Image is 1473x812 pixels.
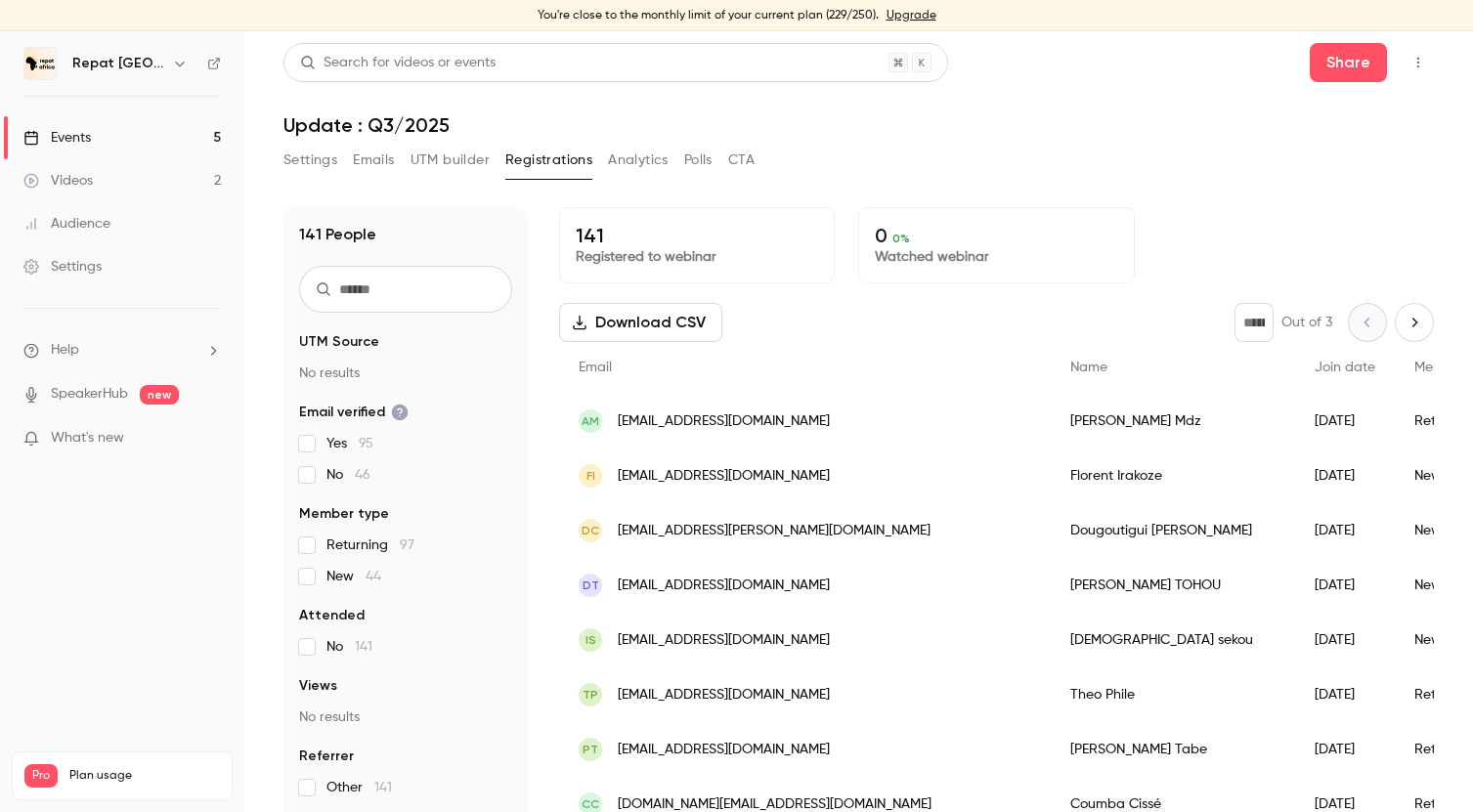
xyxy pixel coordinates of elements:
span: 44 [366,570,381,583]
span: DT [583,577,599,594]
span: Pro [24,764,58,788]
span: Dc [582,522,599,539]
button: Polls [684,145,713,176]
span: Email [579,361,612,374]
span: [EMAIL_ADDRESS][DOMAIN_NAME] [618,466,830,487]
span: 141 [374,781,392,794]
span: TP [583,686,598,704]
h1: 141 People [299,223,376,246]
div: [PERSON_NAME] Mdz [1051,394,1295,449]
button: Analytics [608,145,669,176]
div: Audience [23,214,110,234]
div: [DATE] [1295,503,1395,558]
a: Upgrade [887,8,936,23]
span: [EMAIL_ADDRESS][DOMAIN_NAME] [618,630,830,651]
button: Download CSV [559,303,722,342]
img: Repat Africa [24,48,56,79]
button: Next page [1395,303,1434,342]
div: [DATE] [1295,613,1395,667]
p: 141 [576,224,818,247]
span: Referrer [299,747,354,766]
button: CTA [728,145,755,176]
span: [EMAIL_ADDRESS][DOMAIN_NAME] [618,740,830,760]
span: Other [326,778,392,797]
h6: Repat [GEOGRAPHIC_DATA] [72,54,164,73]
span: new [140,385,179,405]
span: Is [585,631,596,649]
p: Watched webinar [875,247,1117,267]
span: No [326,637,372,657]
span: Name [1070,361,1107,374]
p: No results [299,363,512,383]
div: [DATE] [1295,449,1395,503]
span: Yes [326,434,373,453]
section: facet-groups [299,332,512,797]
h1: Update : Q3/2025 [283,113,1434,137]
div: [DATE] [1295,722,1395,777]
a: SpeakerHub [51,384,128,405]
span: [EMAIL_ADDRESS][DOMAIN_NAME] [618,685,830,705]
span: [EMAIL_ADDRESS][DOMAIN_NAME] [618,411,830,432]
div: Events [23,128,91,148]
button: Settings [283,145,337,176]
span: 141 [355,640,372,654]
div: Florent Irakoze [1051,449,1295,503]
span: Join date [1315,361,1375,374]
p: No results [299,707,512,727]
span: Returning [326,535,414,555]
div: Videos [23,171,93,191]
button: UTM builder [411,145,490,176]
span: Plan usage [69,768,220,784]
p: 0 [875,224,1117,247]
div: [DATE] [1295,394,1395,449]
li: help-dropdown-opener [23,340,221,361]
p: Registered to webinar [576,247,818,267]
div: [DATE] [1295,558,1395,613]
div: [DEMOGRAPHIC_DATA] sekou [1051,613,1295,667]
span: 97 [400,538,414,552]
button: Registrations [505,145,592,176]
div: Dougoutigui [PERSON_NAME] [1051,503,1295,558]
div: [PERSON_NAME] Tabe [1051,722,1295,777]
span: Views [299,676,337,696]
span: FI [586,467,595,485]
span: Help [51,340,79,361]
span: [EMAIL_ADDRESS][PERSON_NAME][DOMAIN_NAME] [618,521,931,541]
div: [DATE] [1295,667,1395,722]
span: [EMAIL_ADDRESS][DOMAIN_NAME] [618,576,830,596]
span: Member type [299,504,389,524]
div: Settings [23,257,102,277]
div: Theo Phile [1051,667,1295,722]
span: 0 % [892,232,910,245]
span: Email verified [299,403,409,422]
span: 95 [359,437,373,450]
span: What's new [51,428,124,449]
p: Out of 3 [1281,313,1332,332]
span: New [326,567,381,586]
span: No [326,465,370,485]
div: [PERSON_NAME] TOHOU [1051,558,1295,613]
span: 46 [355,468,370,482]
span: AM [582,412,599,430]
span: UTM Source [299,332,379,352]
button: Emails [353,145,394,176]
div: Search for videos or events [300,53,496,73]
span: Attended [299,606,365,625]
span: PT [583,741,598,758]
button: Share [1310,43,1387,82]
